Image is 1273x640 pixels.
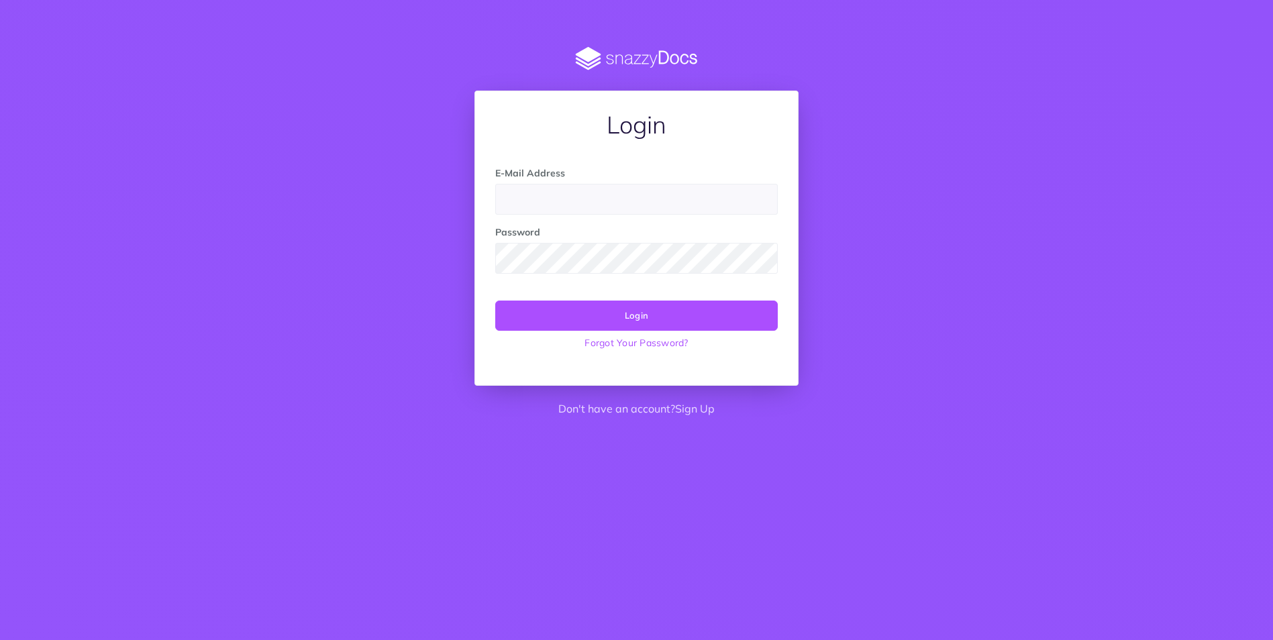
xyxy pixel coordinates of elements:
[495,225,540,239] label: Password
[675,402,715,415] a: Sign Up
[495,111,778,138] h1: Login
[495,301,778,330] button: Login
[495,331,778,355] a: Forgot Your Password?
[474,47,799,70] img: SnazzyDocs Logo
[495,166,565,180] label: E-Mail Address
[474,401,799,418] p: Don't have an account?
